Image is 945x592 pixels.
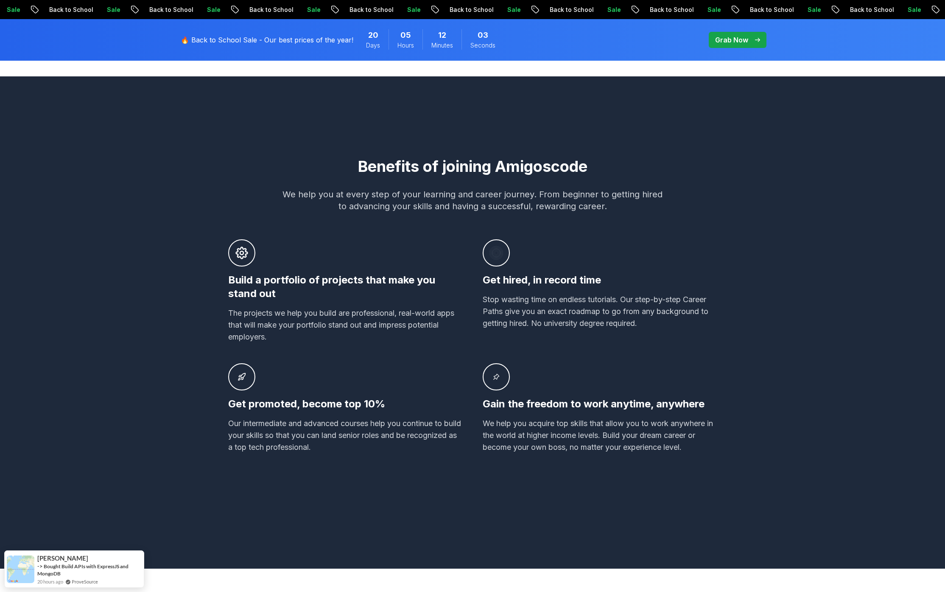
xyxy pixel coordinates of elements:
[98,6,126,14] p: Sale
[641,6,699,14] p: Back to School
[7,556,34,583] img: provesource social proof notification image
[366,41,380,50] span: Days
[438,29,446,41] span: 12 Minutes
[37,563,129,577] a: Bought Build APIs with ExpressJS and MongoDB
[478,29,488,41] span: 3 Seconds
[228,418,462,453] p: Our intermediate and advanced courses help you continue to build your skills so that you can land...
[483,273,717,287] h3: Get hired, in record time
[699,6,726,14] p: Sale
[228,397,462,411] h3: Get promoted, become top 10%
[842,6,899,14] p: Back to School
[72,578,98,585] a: ProveSource
[397,41,414,50] span: Hours
[431,41,453,50] span: Minutes
[37,578,63,585] span: 20 hours ago
[368,29,378,41] span: 20 Days
[282,188,663,212] p: We help you at every step of your learning and career journey. From beginner to getting hired to ...
[241,6,299,14] p: Back to School
[228,307,462,343] p: The projects we help you build are professional, real-world apps that will make your portfolio st...
[599,6,626,14] p: Sale
[715,35,748,45] p: Grab Now
[181,35,353,45] p: 🔥 Back to School Sale - Our best prices of the year!
[176,158,769,175] h2: Benefits of joining Amigoscode
[483,294,717,329] p: Stop wasting time on endless tutorials. Our step-by-step Career Paths give you an exact roadmap t...
[341,6,399,14] p: Back to School
[299,6,326,14] p: Sale
[228,273,462,300] h3: Build a portfolio of projects that make you stand out
[799,6,826,14] p: Sale
[37,555,88,562] span: [PERSON_NAME]
[541,6,599,14] p: Back to School
[470,41,495,50] span: Seconds
[441,6,499,14] p: Back to School
[483,397,717,411] h3: Gain the freedom to work anytime, anywhere
[399,6,426,14] p: Sale
[899,6,926,14] p: Sale
[141,6,199,14] p: Back to School
[199,6,226,14] p: Sale
[37,563,43,570] span: ->
[400,29,411,41] span: 5 Hours
[741,6,799,14] p: Back to School
[483,418,717,453] p: We help you acquire top skills that allow you to work anywhere in the world at higher income leve...
[41,6,98,14] p: Back to School
[499,6,526,14] p: Sale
